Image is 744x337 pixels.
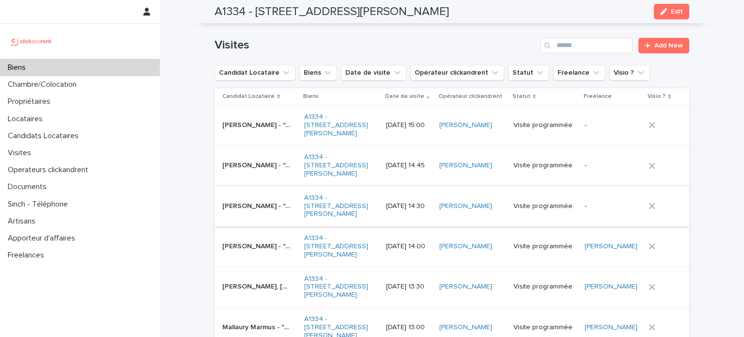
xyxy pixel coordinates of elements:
[386,121,432,129] p: [DATE] 15:00
[4,97,58,106] p: Propriétaires
[222,321,294,332] p: Mallaury Marmus - "A1334 - 38 rue Charles Perrault, Montpellier 34000"
[513,202,576,210] p: Visite programmée
[222,160,294,170] p: NOEMIE FOURRE - "A1334 - 38 rue Charles Perrault, Montpellier 34000"
[410,65,504,80] button: Opérateur clickandrent
[386,161,432,170] p: [DATE] 14:45
[4,80,84,89] p: Chambre/Colocation
[513,161,576,170] p: Visite programmée
[654,4,689,19] button: Edit
[299,65,337,80] button: Biens
[585,323,637,332] a: [PERSON_NAME]
[439,121,492,129] a: [PERSON_NAME]
[386,283,432,291] p: [DATE] 13:30
[386,323,432,332] p: [DATE] 13:00
[215,38,537,52] h1: Visites
[585,283,637,291] a: [PERSON_NAME]
[4,200,76,209] p: Sinch - Téléphone
[513,283,576,291] p: Visite programmée
[513,323,576,332] p: Visite programmée
[648,91,666,102] p: Visio ?
[215,186,689,226] tr: [PERSON_NAME] - "A1334 - [STREET_ADDRESS][PERSON_NAME]"[PERSON_NAME] - "A1334 - [STREET_ADDRESS][...
[4,114,50,124] p: Locataires
[584,91,612,102] p: Freelance
[4,148,39,158] p: Visites
[4,131,86,141] p: Candidats Locataires
[304,194,373,218] a: A1334 - [STREET_ADDRESS][PERSON_NAME]
[215,145,689,186] tr: [PERSON_NAME] - "A1334 - [STREET_ADDRESS][PERSON_NAME]"[PERSON_NAME] - "A1334 - [STREET_ADDRESS][...
[671,8,683,15] span: Edit
[8,32,55,51] img: UCB0brd3T0yccxBKYDjQ
[304,113,373,137] a: A1334 - [STREET_ADDRESS][PERSON_NAME]
[513,121,576,129] p: Visite programmée
[654,42,683,49] span: Add New
[222,91,275,102] p: Candidat Locataire
[222,241,294,251] p: Lisa Delsol - "A1334 - 38 rue Charles Perrault, Montpellier 34000"
[215,5,449,19] h2: A1334 - [STREET_ADDRESS][PERSON_NAME]
[215,226,689,267] tr: [PERSON_NAME] - "A1334 - [STREET_ADDRESS][PERSON_NAME]"[PERSON_NAME] - "A1334 - [STREET_ADDRESS][...
[553,65,605,80] button: Freelance
[638,38,689,53] a: Add New
[585,242,637,251] a: [PERSON_NAME]
[439,161,492,170] a: [PERSON_NAME]
[439,283,492,291] a: [PERSON_NAME]
[4,63,33,72] p: Biens
[222,119,294,129] p: Hendrick Perus - "A1334 - 38 rue Charles Perrault, Montpellier 34000"
[215,65,295,80] button: Candidat Locataire
[4,251,52,260] p: Freelances
[222,281,294,291] p: Ted Ibaa, Coralie Duclovel ibaa - "A1334 - 38 rue Charles Perrault, Montpellier 34000"
[215,105,689,145] tr: [PERSON_NAME] - "A1334 - [STREET_ADDRESS][PERSON_NAME]"[PERSON_NAME] - "A1334 - [STREET_ADDRESS][...
[541,38,633,53] input: Search
[585,202,641,210] p: -
[438,91,502,102] p: Opérateur clickandrent
[222,200,294,210] p: Celia Errif - "A1334 - 38 rue Charles Perrault, Montpellier 34000"
[386,242,432,251] p: [DATE] 14:00
[215,267,689,307] tr: [PERSON_NAME], [PERSON_NAME] ibaa - "A1334 - [STREET_ADDRESS][PERSON_NAME]"[PERSON_NAME], [PERSON...
[4,182,54,192] p: Documents
[439,242,492,251] a: [PERSON_NAME]
[304,275,373,299] a: A1334 - [STREET_ADDRESS][PERSON_NAME]
[585,121,641,129] p: -
[508,65,549,80] button: Statut
[439,323,492,332] a: [PERSON_NAME]
[303,91,319,102] p: Biens
[304,153,373,177] a: A1334 - [STREET_ADDRESS][PERSON_NAME]
[4,234,83,243] p: Apporteur d'affaires
[4,165,96,175] p: Operateurs clickandrent
[341,65,406,80] button: Date de visite
[585,161,641,170] p: -
[386,202,432,210] p: [DATE] 14:30
[512,91,530,102] p: Statut
[385,91,424,102] p: Date de visite
[439,202,492,210] a: [PERSON_NAME]
[513,242,576,251] p: Visite programmée
[609,65,650,80] button: Visio ?
[304,234,373,258] a: A1334 - [STREET_ADDRESS][PERSON_NAME]
[4,217,43,226] p: Artisans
